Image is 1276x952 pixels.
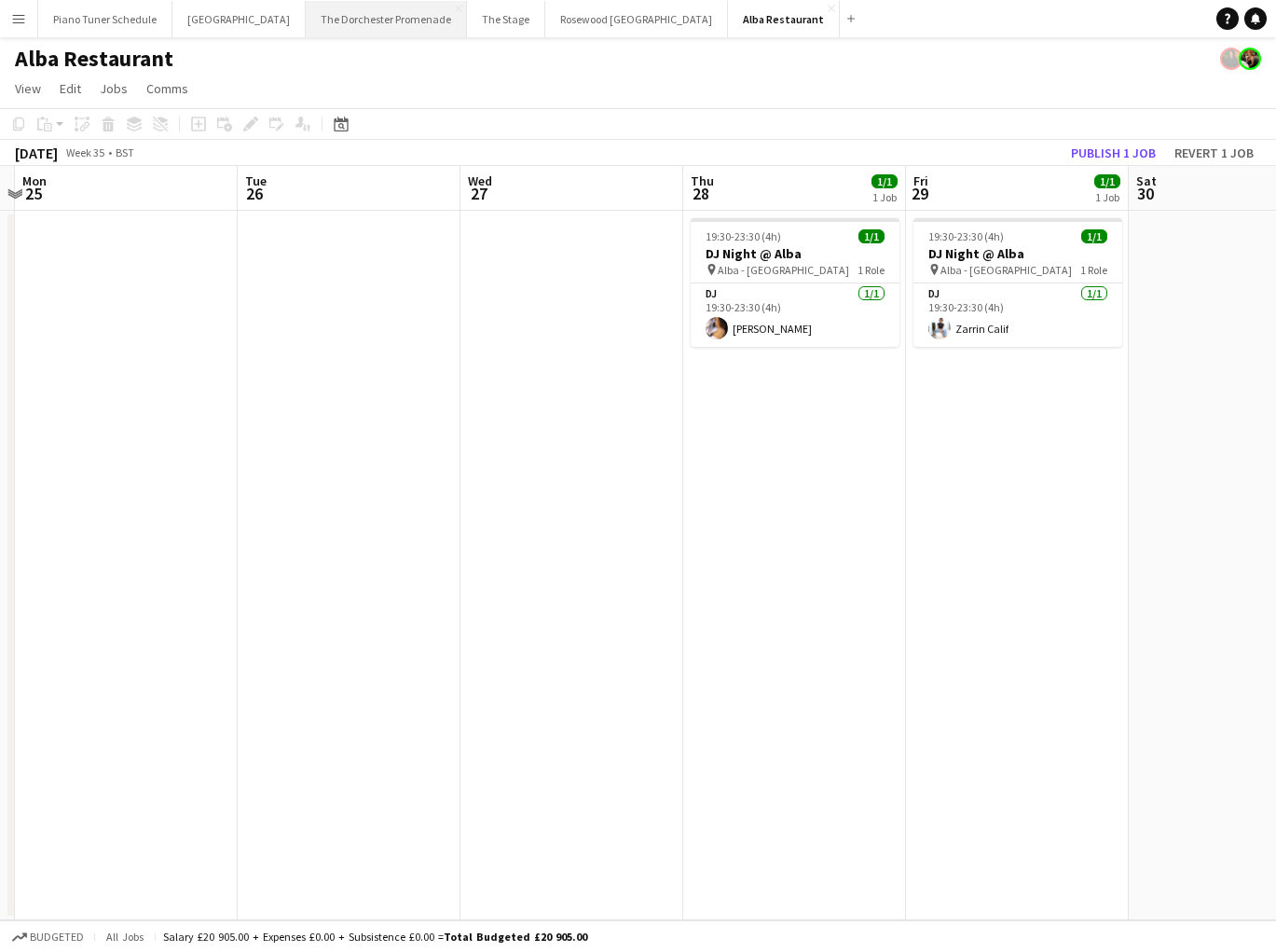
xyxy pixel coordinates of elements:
[1136,172,1157,189] span: Sat
[146,80,188,97] span: Comms
[691,283,899,347] app-card-role: DJ1/119:30-23:30 (4h)[PERSON_NAME]
[940,263,1072,277] span: Alba - [GEOGRAPHIC_DATA]
[688,183,714,204] span: 28
[691,218,899,347] app-job-card: 19:30-23:30 (4h)1/1DJ Night @ Alba Alba - [GEOGRAPHIC_DATA]1 RoleDJ1/119:30-23:30 (4h)[PERSON_NAME]
[467,1,545,37] button: The Stage
[15,45,173,73] h1: Alba Restaurant
[1239,48,1261,70] app-user-avatar: Rosie Skuse
[1133,183,1157,204] span: 30
[444,930,587,944] span: Total Budgeted £20 905.00
[858,263,885,277] span: 1 Role
[60,80,81,97] span: Edit
[20,183,47,204] span: 25
[691,172,714,189] span: Thu
[242,183,267,204] span: 26
[103,930,147,944] span: All jobs
[116,145,134,159] div: BST
[92,76,135,101] a: Jobs
[858,229,885,243] span: 1/1
[245,172,267,189] span: Tue
[1081,229,1107,243] span: 1/1
[911,183,928,204] span: 29
[913,245,1122,262] h3: DJ Night @ Alba
[1220,48,1242,70] app-user-avatar: Celine Amara
[38,1,172,37] button: Piano Tuner Schedule
[545,1,728,37] button: Rosewood [GEOGRAPHIC_DATA]
[7,76,48,101] a: View
[52,76,89,101] a: Edit
[871,174,898,188] span: 1/1
[913,172,928,189] span: Fri
[30,931,84,944] span: Budgeted
[1094,174,1120,188] span: 1/1
[1063,141,1163,165] button: Publish 1 job
[1080,263,1107,277] span: 1 Role
[15,144,58,162] div: [DATE]
[913,218,1122,347] app-job-card: 19:30-23:30 (4h)1/1DJ Night @ Alba Alba - [GEOGRAPHIC_DATA]1 RoleDJ1/119:30-23:30 (4h)Zarrin Calif
[172,1,306,37] button: [GEOGRAPHIC_DATA]
[22,172,47,189] span: Mon
[9,927,87,947] button: Budgeted
[706,229,781,243] span: 19:30-23:30 (4h)
[928,229,1004,243] span: 19:30-23:30 (4h)
[872,190,897,204] div: 1 Job
[913,283,1122,347] app-card-role: DJ1/119:30-23:30 (4h)Zarrin Calif
[139,76,196,101] a: Comms
[728,1,840,37] button: Alba Restaurant
[62,145,108,159] span: Week 35
[100,80,128,97] span: Jobs
[718,263,849,277] span: Alba - [GEOGRAPHIC_DATA]
[468,172,492,189] span: Wed
[306,1,467,37] button: The Dorchester Promenade
[465,183,492,204] span: 27
[15,80,41,97] span: View
[1095,190,1119,204] div: 1 Job
[163,930,587,944] div: Salary £20 905.00 + Expenses £0.00 + Subsistence £0.00 =
[1167,141,1261,165] button: Revert 1 job
[691,245,899,262] h3: DJ Night @ Alba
